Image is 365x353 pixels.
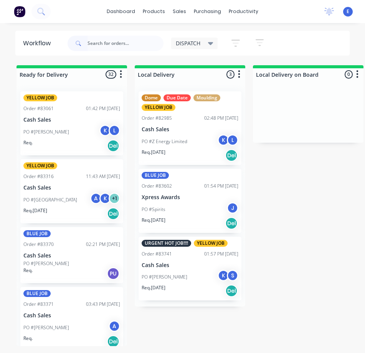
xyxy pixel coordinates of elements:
[142,172,169,179] div: BLUE JOB
[142,240,191,247] div: URGENT HOT JOB!!!!
[107,140,119,152] div: Del
[204,183,238,190] div: 01:54 PM [DATE]
[204,251,238,257] div: 01:57 PM [DATE]
[142,194,238,201] p: Xpress Awards
[23,94,57,101] div: YELLOW JOB
[109,320,120,332] div: A
[142,251,172,257] div: Order #83741
[142,149,165,156] p: Req. [DATE]
[347,8,349,15] span: E
[23,301,54,308] div: Order #83371
[23,173,54,180] div: Order #83316
[142,206,165,213] p: PO #Spirits
[164,94,191,101] div: Due Date
[218,134,229,146] div: K
[225,285,238,297] div: Del
[23,252,120,259] p: Cash Sales
[142,284,165,291] p: Req. [DATE]
[139,6,169,17] div: products
[86,105,120,112] div: 01:42 PM [DATE]
[20,227,123,284] div: BLUE JOBOrder #8337002:21 PM [DATE]Cash SalesPO #[PERSON_NAME]Req.PU
[109,193,120,204] div: + 1
[99,193,111,204] div: K
[142,138,187,145] p: PO #Z Energy Limited
[90,193,102,204] div: A
[20,159,123,223] div: YELLOW JOBOrder #8331611:43 AM [DATE]Cash SalesPO #[GEOGRAPHIC_DATA]AK+1Req.[DATE]Del
[225,149,238,162] div: Del
[23,207,47,214] p: Req. [DATE]
[23,129,69,135] p: PO #[PERSON_NAME]
[23,267,33,274] p: Req.
[99,125,111,136] div: K
[194,240,228,247] div: YELLOW JOB
[142,183,172,190] div: Order #83602
[107,267,119,280] div: PU
[227,270,238,281] div: S
[86,301,120,308] div: 03:43 PM [DATE]
[142,126,238,133] p: Cash Sales
[142,94,161,101] div: Dome
[225,217,238,229] div: Del
[23,117,120,123] p: Cash Sales
[23,139,33,146] p: Req.
[23,290,51,297] div: BLUE JOB
[169,6,190,17] div: sales
[142,262,238,269] p: Cash Sales
[142,217,165,224] p: Req. [DATE]
[190,6,225,17] div: purchasing
[86,173,120,180] div: 11:43 AM [DATE]
[142,104,175,111] div: YELLOW JOB
[103,6,139,17] a: dashboard
[23,335,33,342] p: Req.
[107,208,119,220] div: Del
[88,36,164,51] input: Search for orders...
[107,335,119,348] div: Del
[139,91,241,165] div: DomeDue DateMouldingYELLOW JOBOrder #8298502:48 PM [DATE]Cash SalesPO #Z Energy LimitedKLReq.[DAT...
[23,39,55,48] div: Workflow
[139,169,241,233] div: BLUE JOBOrder #8360201:54 PM [DATE]Xpress AwardsPO #SpiritsJReq.[DATE]Del
[20,91,123,155] div: YELLOW JOBOrder #8306101:42 PM [DATE]Cash SalesPO #[PERSON_NAME]KLReq.Del
[23,260,69,267] p: PO #[PERSON_NAME]
[139,237,241,301] div: URGENT HOT JOB!!!!YELLOW JOBOrder #8374101:57 PM [DATE]Cash SalesPO #[PERSON_NAME]KSReq.[DATE]Del
[23,241,54,248] div: Order #83370
[218,270,229,281] div: K
[23,185,120,191] p: Cash Sales
[227,202,238,214] div: J
[225,6,262,17] div: productivity
[23,162,57,169] div: YELLOW JOB
[23,312,120,319] p: Cash Sales
[142,115,172,122] div: Order #82985
[14,6,25,17] img: Factory
[23,196,77,203] p: PO #[GEOGRAPHIC_DATA]
[23,230,51,237] div: BLUE JOB
[142,274,187,280] p: PO #[PERSON_NAME]
[20,287,123,351] div: BLUE JOBOrder #8337103:43 PM [DATE]Cash SalesPO #[PERSON_NAME]AReq.Del
[193,94,220,101] div: Moulding
[227,134,238,146] div: L
[176,39,200,47] span: DISPATCH
[23,324,69,331] p: PO #[PERSON_NAME]
[109,125,120,136] div: L
[86,241,120,248] div: 02:21 PM [DATE]
[204,115,238,122] div: 02:48 PM [DATE]
[23,105,54,112] div: Order #83061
